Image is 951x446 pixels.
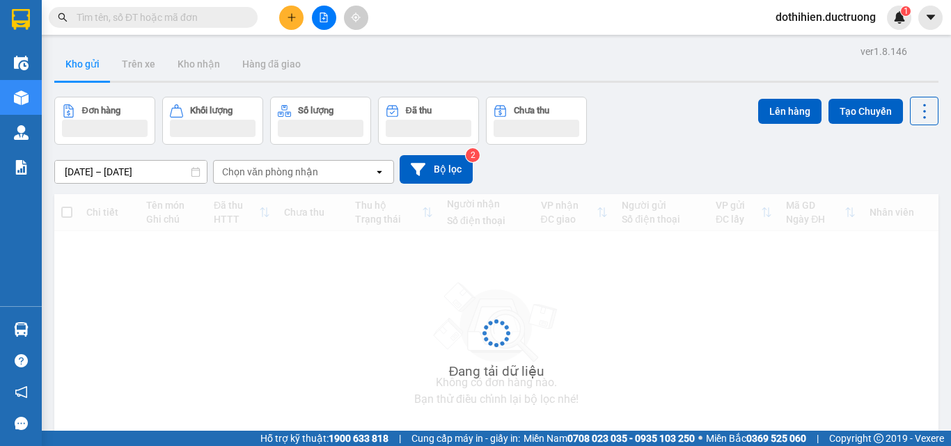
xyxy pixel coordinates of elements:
span: question-circle [15,354,28,367]
div: Đơn hàng [82,106,120,116]
span: Miền Bắc [706,431,806,446]
input: Select a date range. [55,161,207,183]
div: Chưa thu [514,106,549,116]
div: Chọn văn phòng nhận [222,165,318,179]
span: search [58,13,68,22]
button: Trên xe [111,47,166,81]
button: Kho nhận [166,47,231,81]
sup: 1 [901,6,911,16]
span: dothihien.ductruong [764,8,887,26]
button: Đơn hàng [54,97,155,145]
img: icon-new-feature [893,11,906,24]
button: Khối lượng [162,97,263,145]
strong: 1900 633 818 [329,433,388,444]
img: solution-icon [14,160,29,175]
span: caret-down [925,11,937,24]
div: Khối lượng [190,106,233,116]
img: warehouse-icon [14,322,29,337]
span: plus [287,13,297,22]
img: warehouse-icon [14,56,29,70]
span: ⚪️ [698,436,702,441]
span: file-add [319,13,329,22]
div: ver 1.8.146 [860,44,907,59]
div: Đã thu [406,106,432,116]
button: Bộ lọc [400,155,473,184]
button: Hàng đã giao [231,47,312,81]
span: 1 [903,6,908,16]
sup: 2 [466,148,480,162]
div: Đang tải dữ liệu [449,361,544,382]
span: Cung cấp máy in - giấy in: [411,431,520,446]
span: message [15,417,28,430]
span: | [817,431,819,446]
button: file-add [312,6,336,30]
div: Số lượng [298,106,333,116]
button: Tạo Chuyến [828,99,903,124]
span: | [399,431,401,446]
span: copyright [874,433,883,443]
button: Kho gửi [54,47,111,81]
strong: 0708 023 035 - 0935 103 250 [567,433,695,444]
button: aim [344,6,368,30]
button: caret-down [918,6,943,30]
input: Tìm tên, số ĐT hoặc mã đơn [77,10,241,25]
button: Đã thu [378,97,479,145]
svg: open [374,166,385,177]
button: Lên hàng [758,99,822,124]
button: Chưa thu [486,97,587,145]
img: warehouse-icon [14,90,29,105]
button: Số lượng [270,97,371,145]
button: plus [279,6,304,30]
span: Hỗ trợ kỹ thuật: [260,431,388,446]
img: logo-vxr [12,9,30,30]
strong: 0369 525 060 [746,433,806,444]
span: Miền Nam [524,431,695,446]
img: warehouse-icon [14,125,29,140]
span: aim [351,13,361,22]
span: notification [15,385,28,399]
